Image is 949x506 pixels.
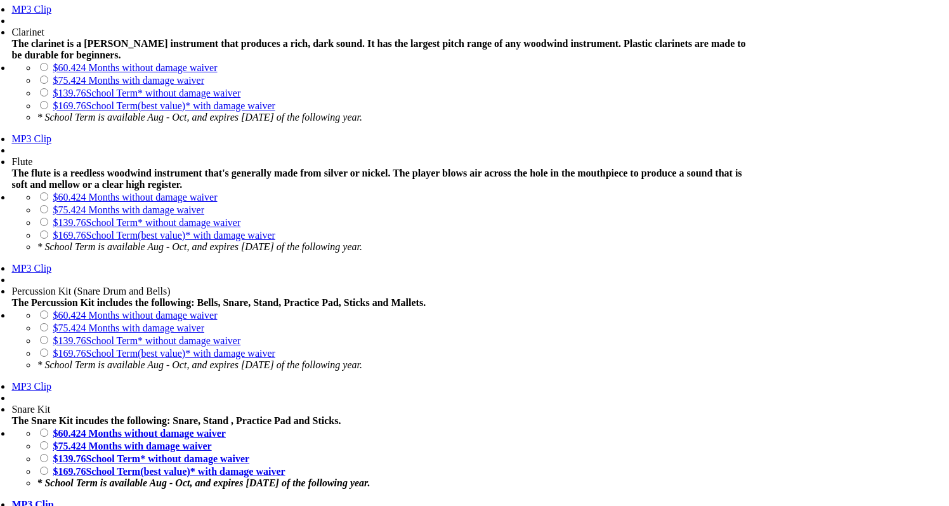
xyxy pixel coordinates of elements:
strong: The Snare Kit incudes the following: Snare, Stand , Practice Pad and Sticks. [11,415,341,426]
a: MP3 Clip [11,263,51,274]
span: $169.76 [53,348,86,359]
strong: The clarinet is a [PERSON_NAME] instrument that produces a rich, dark sound. It has the largest p... [11,38,745,60]
div: Flute [11,156,758,168]
span: $60.42 [53,310,81,321]
span: $139.76 [53,88,86,98]
span: $60.42 [53,192,81,203]
span: $139.76 [53,335,86,346]
span: $139.76 [53,217,86,228]
a: $139.76School Term* without damage waiver [53,88,240,98]
a: $139.76School Term* without damage waiver [53,335,240,346]
a: $169.76School Term(best value)* with damage waiver [53,466,285,477]
span: $60.42 [53,428,81,439]
span: $139.76 [53,453,86,464]
a: $75.424 Months with damage waiver [53,75,204,86]
span: $75.42 [53,323,81,333]
a: MP3 Clip [11,381,51,392]
a: $169.76School Term(best value)* with damage waiver [53,348,275,359]
a: $75.424 Months with damage waiver [53,204,204,215]
strong: The flute is a reedless woodwind instrument that's generally made from silver or nickel. The play... [11,168,742,190]
span: $169.76 [53,466,86,477]
span: $60.42 [53,62,81,73]
a: $60.424 Months without damage waiver [53,62,217,73]
span: $169.76 [53,100,86,111]
a: $75.424 Months with damage waiver [53,441,211,451]
div: Snare Kit [11,404,758,415]
a: $75.424 Months with damage waiver [53,323,204,333]
strong: The Percussion Kit includes the following: Bells, Snare, Stand, Practice Pad, Sticks and Mallets. [11,297,426,308]
a: $60.424 Months without damage waiver [53,192,217,203]
span: $169.76 [53,230,86,241]
a: $60.424 Months without damage waiver [53,428,225,439]
em: * School Term is available Aug - Oct, and expires [DATE] of the following year. [37,359,362,370]
div: Clarinet [11,27,758,38]
a: MP3 Clip [11,133,51,144]
a: MP3 Clip [11,4,51,15]
em: * School Term is available Aug - Oct, and expires [DATE] of the following year. [37,112,362,123]
a: $169.76School Term(best value)* with damage waiver [53,230,275,241]
em: * School Term is available Aug - Oct, and expires [DATE] of the following year. [37,477,370,488]
span: $75.42 [53,75,81,86]
a: $139.76School Term* without damage waiver [53,453,249,464]
div: Percussion Kit (Snare Drum and Bells) [11,286,758,297]
a: $169.76School Term(best value)* with damage waiver [53,100,275,111]
span: $75.42 [53,204,81,215]
a: $139.76School Term* without damage waiver [53,217,240,228]
a: $60.424 Months without damage waiver [53,310,217,321]
span: $75.42 [53,441,81,451]
em: * School Term is available Aug - Oct, and expires [DATE] of the following year. [37,241,362,252]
